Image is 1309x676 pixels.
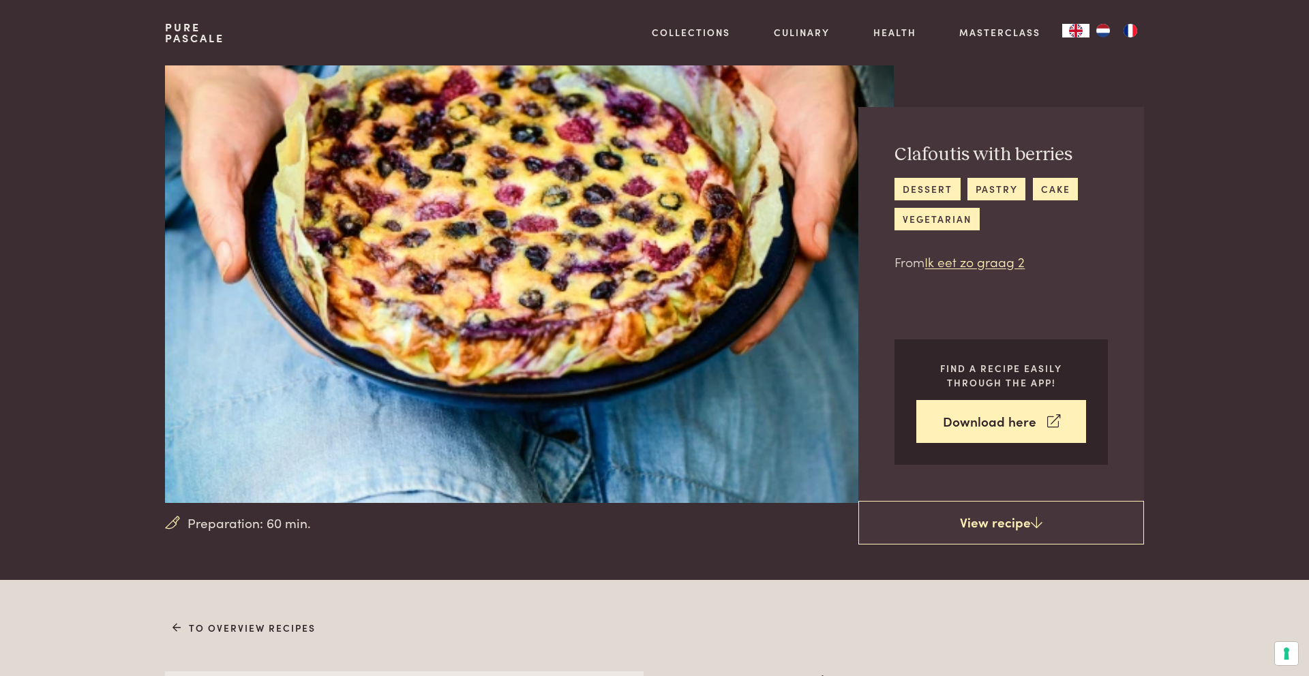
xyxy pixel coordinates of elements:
[916,400,1086,443] a: Download here
[1089,24,1117,37] a: NL
[1062,24,1089,37] a: EN
[165,22,224,44] a: PurePascale
[652,25,730,40] a: Collections
[924,252,1025,271] a: Ik eet zo graag 2
[873,25,916,40] a: Health
[894,143,1108,167] h2: Clafoutis with berries
[916,361,1086,389] p: Find a recipe easily through the app!
[967,178,1025,200] a: pastry
[1062,24,1144,37] aside: Language selected: English
[1275,642,1298,665] button: Your consent preferences for tracking technologies
[1089,24,1144,37] ul: Language list
[858,501,1144,544] a: View recipe
[959,25,1040,40] a: Masterclass
[1033,178,1078,200] a: cake
[1062,24,1089,37] div: Language
[172,621,316,635] a: To overview recipes
[187,513,311,533] span: Preparation: 60 min.
[774,25,830,40] a: Culinary
[894,178,960,200] a: dessert
[894,252,1108,272] p: From
[165,65,894,503] img: Clafoutis with berries
[1117,24,1144,37] a: FR
[894,208,979,230] a: vegetarian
